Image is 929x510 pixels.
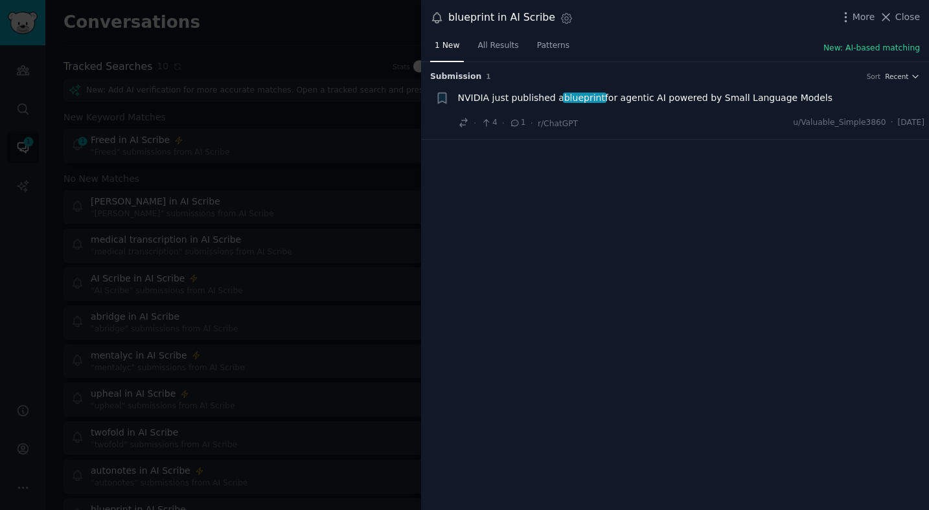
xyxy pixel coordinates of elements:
span: Close [895,10,920,24]
span: r/ChatGPT [538,119,578,128]
span: · [531,116,533,130]
span: · [502,116,505,130]
span: · [474,116,476,130]
button: Close [879,10,920,24]
a: Patterns [533,36,574,62]
span: 1 [509,117,525,129]
span: Submission [430,71,481,83]
span: 1 New [435,40,459,52]
span: · [891,117,893,129]
a: 1 New [430,36,464,62]
span: 4 [481,117,497,129]
button: More [839,10,875,24]
span: 1 [486,72,490,80]
span: u/Valuable_Simple3860 [793,117,886,129]
div: Sort [867,72,881,81]
div: blueprint in AI Scribe [448,10,555,26]
a: All Results [473,36,523,62]
span: NVIDIA just published a for agentic AI powered by Small Language Models [458,91,832,105]
span: Patterns [537,40,569,52]
span: [DATE] [898,117,924,129]
button: New: AI-based matching [823,43,920,54]
span: More [853,10,875,24]
span: All Results [477,40,518,52]
span: blueprint [563,93,606,103]
span: Recent [885,72,908,81]
a: NVIDIA just published ablueprintfor agentic AI powered by Small Language Models [458,91,832,105]
button: Recent [885,72,920,81]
